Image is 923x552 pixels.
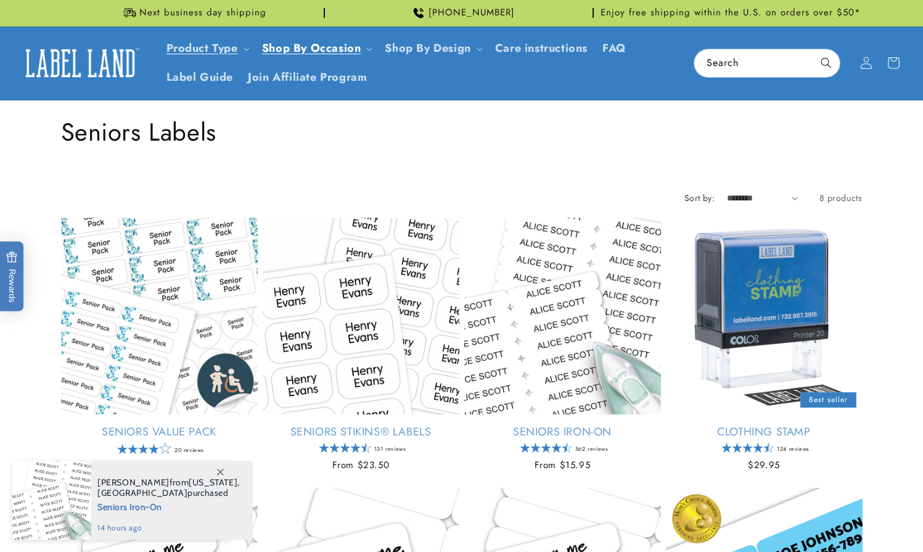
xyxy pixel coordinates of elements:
span: [PERSON_NAME] [97,477,170,488]
h1: Seniors Labels [61,116,863,148]
span: Label Guide [166,70,234,84]
a: Care instructions [488,34,595,63]
span: [PHONE_NUMBER] [429,7,515,19]
span: FAQ [602,41,626,56]
a: Seniors Value Pack [61,425,258,439]
a: Shop By Design [385,40,470,56]
a: Seniors Iron-On [464,425,661,439]
span: Enjoy free shipping within the U.S. on orders over $50* [601,7,861,19]
a: Label Guide [159,63,241,92]
span: [GEOGRAPHIC_DATA] [97,487,187,498]
a: Clothing Stamp [666,425,863,439]
span: 8 products [819,192,863,204]
span: [US_STATE] [189,477,237,488]
span: Rewards [6,251,18,302]
span: Care instructions [495,41,588,56]
a: FAQ [595,34,634,63]
img: Label Land [18,44,142,82]
label: Sort by: [684,192,715,204]
a: Join Affiliate Program [240,63,374,92]
a: Product Type [166,40,238,56]
span: Join Affiliate Program [248,70,367,84]
a: Seniors Stikins® Labels [263,425,459,439]
a: Label Land [14,39,147,87]
span: from , purchased [97,477,240,498]
span: Shop By Occasion [262,41,361,56]
span: Next business day shipping [139,7,266,19]
summary: Shop By Occasion [255,34,378,63]
summary: Product Type [159,34,255,63]
iframe: Gorgias live chat messenger [800,499,911,540]
summary: Shop By Design [377,34,487,63]
button: Search [813,49,840,76]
